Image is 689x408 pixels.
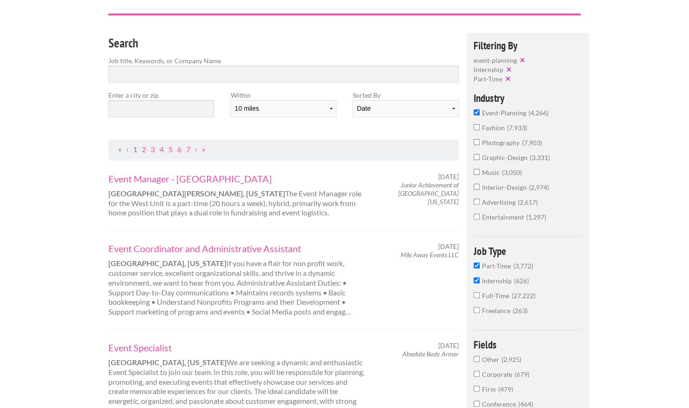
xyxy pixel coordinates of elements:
select: Sort results by [353,100,458,117]
a: Last Page, Page 427 [202,145,205,154]
span: Corporate [482,370,515,378]
span: Full-Time [482,292,512,300]
h4: Filtering By [474,40,582,51]
label: Job title, Keywords, or Company Name [108,56,459,66]
a: Page 2 [142,145,146,154]
em: Absolute Body Armor [402,350,459,358]
span: [DATE] [438,173,459,181]
input: Firm479 [474,386,480,392]
span: music [482,168,502,176]
span: Other [482,355,502,363]
span: 679 [515,370,529,378]
h4: Industry [474,93,582,103]
a: Page 6 [177,145,181,154]
input: music3,050 [474,169,480,175]
span: photography [482,139,522,147]
input: Search [108,66,459,83]
span: 3,331 [530,154,550,161]
input: Other2,925 [474,356,480,362]
input: Corporate679 [474,371,480,377]
span: 7,933 [507,124,527,132]
span: 479 [498,385,513,393]
span: fashion [482,124,507,132]
span: Internship [482,277,514,285]
input: Part-Time3,772 [474,262,480,268]
button: ✕ [503,65,516,74]
strong: [GEOGRAPHIC_DATA][PERSON_NAME], [US_STATE] [108,189,285,198]
span: 7,903 [522,139,542,147]
span: Freelance [482,307,513,314]
span: First Page [118,145,121,154]
span: 2,925 [502,355,522,363]
span: 3,772 [513,262,533,270]
span: advertising [482,198,518,206]
span: Part-Time [482,262,513,270]
label: Enter a city or zip [108,90,214,100]
label: Sorted By [353,90,458,100]
span: [DATE] [438,341,459,350]
h4: Fields [474,339,582,350]
strong: [GEOGRAPHIC_DATA], [US_STATE] [108,259,227,268]
input: event-planning4,266 [474,109,480,115]
span: Previous Page [126,145,128,154]
span: event-planning [482,109,528,117]
span: Firm [482,385,498,393]
span: 27,222 [512,292,535,300]
input: Internship626 [474,277,480,283]
a: Event Specialist [108,341,367,354]
em: Mile Away Events LLC [401,251,459,259]
span: 626 [514,277,529,285]
span: 1,297 [526,213,546,221]
input: graphic-design3,331 [474,154,480,160]
label: Within [230,90,336,100]
span: 464 [518,400,533,408]
span: entertainment [482,213,526,221]
input: Full-Time27,222 [474,292,480,298]
span: 263 [513,307,528,314]
input: fashion7,933 [474,124,480,130]
input: photography7,903 [474,139,480,145]
a: Event Manager - [GEOGRAPHIC_DATA] [108,173,367,185]
input: Freelance263 [474,307,480,313]
span: 2,974 [529,183,549,191]
a: Event Coordinator and Administrative Assistant [108,242,367,254]
h4: Job Type [474,246,582,256]
h3: Search [108,34,459,52]
span: Conference [482,400,518,408]
button: ✕ [502,74,515,83]
input: entertainment1,297 [474,214,480,220]
a: Page 3 [151,145,155,154]
button: ✕ [517,55,530,65]
span: Part-Time [474,75,502,83]
span: event-planning [474,56,517,64]
a: Page 7 [186,145,190,154]
span: 4,266 [528,109,549,117]
span: graphic-design [482,154,530,161]
span: Internship [474,66,503,74]
em: Junior Achievement of [GEOGRAPHIC_DATA][US_STATE] [398,181,459,206]
a: Page 5 [168,145,173,154]
input: advertising2,617 [474,199,480,205]
span: 3,050 [502,168,522,176]
a: Page 4 [160,145,164,154]
span: 2,617 [518,198,538,206]
input: Conference464 [474,401,480,407]
span: interior-design [482,183,529,191]
strong: [GEOGRAPHIC_DATA], [US_STATE] [108,358,227,367]
a: Page 1 [133,145,137,154]
span: [DATE] [438,242,459,251]
input: interior-design2,974 [474,184,480,190]
div: If you have a flair for non profit work, customer service, excellent organizational skills, and t... [100,242,375,317]
a: Next Page [195,145,197,154]
div: The Event Manager role for the West Unit is a part-time (20 hours a week), hybrid, primarily work... [100,173,375,218]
